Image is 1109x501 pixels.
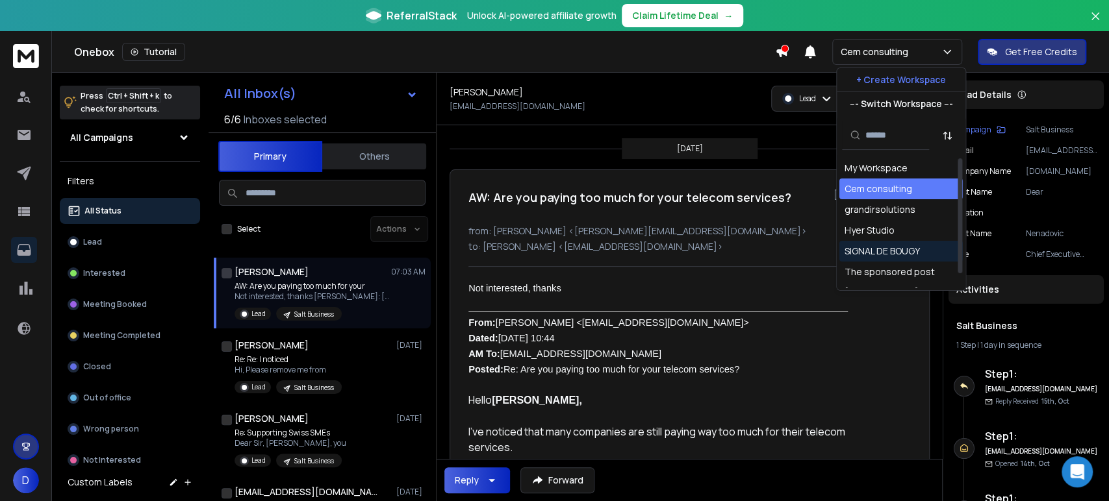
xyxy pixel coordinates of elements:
[934,123,960,149] button: Sort by Sort A-Z
[83,424,139,434] p: Wrong person
[83,361,111,372] p: Closed
[834,188,911,201] p: [DATE] : 07:03 am
[799,93,816,104] font: Lead
[1013,429,1017,443] font: :
[504,364,739,374] font: Re: Are you paying too much for your telecom services?
[845,162,908,175] div: My Workspace
[954,165,1011,177] font: Company Name
[294,456,334,465] font: Salt Business
[396,340,426,350] p: [DATE]
[81,90,172,116] p: Press to check for shortcuts.
[845,265,935,278] div: The sponsored post
[396,486,422,497] font: [DATE]
[60,260,200,286] button: Interested
[1009,367,1013,381] font: 1
[83,330,160,341] p: Meeting Completed
[677,143,703,154] p: [DATE]
[13,467,39,493] button: D
[841,45,913,58] p: Cem consulting
[468,348,500,359] font: AM To:
[954,124,991,135] font: Campaign
[468,317,496,328] font: From:
[122,43,185,61] button: Tutorial
[845,224,895,236] font: Hyer Studio
[985,367,1009,381] font: Step
[1026,145,1099,156] p: [EMAIL_ADDRESS][DOMAIN_NAME]
[520,467,594,493] button: Forward
[1009,429,1013,443] font: 1
[235,485,377,498] h1: [EMAIL_ADDRESS][DOMAIN_NAME]
[622,4,743,27] button: Claim Lifetime Deal→
[468,424,847,454] font: I've noticed that many companies are still paying way too much for their telecom services.
[83,237,102,247] p: Lead
[251,382,266,391] font: Lead
[391,267,426,277] p: 07:03 AM
[468,364,504,374] font: Posted:
[235,412,309,424] font: [PERSON_NAME]
[954,125,1006,135] button: Campaign
[396,413,422,424] font: [DATE]
[856,73,946,86] p: + Create Workspace
[455,474,479,486] font: Reply
[724,9,733,22] span: →
[468,189,791,205] font: AW: Are you paying too much for your telecom services?
[1087,8,1104,39] button: Close banner
[845,245,920,258] div: SIGNAL DE BOUGY
[1026,166,1099,177] p: [DOMAIN_NAME]
[1021,459,1050,468] font: 14th, Oct
[235,291,390,302] p: Not interested, thanks [PERSON_NAME]: [PERSON_NAME]
[235,354,288,365] font: Re: Re: I noticed
[387,8,457,23] span: ReferralStack
[444,467,510,493] button: Reply
[468,283,561,293] font: Not interested, thanks
[224,87,296,100] h1: All Inbox(s)
[468,393,492,407] font: Hello
[995,459,1018,468] font: Opened
[468,333,498,343] font: Dated:
[235,427,330,438] font: Re: Supporting Swiss SMEs
[985,429,1009,443] font: Step
[214,80,428,106] button: All Inbox(s)
[837,68,965,92] button: + Create Workspace
[978,39,1086,65] button: Get Free Credits
[83,455,141,465] p: Not Interested
[60,354,200,380] button: Closed
[60,198,200,224] button: All Status
[235,339,309,351] font: [PERSON_NAME]
[60,172,200,190] h3: Filters
[1026,249,1099,260] p: Chief Executive Officer I Vice Chairman I Owner
[845,286,919,299] div: [DOMAIN_NAME]
[995,397,1069,406] p: Reply Received
[83,393,131,403] p: Out of office
[83,299,147,310] p: Meeting Booked
[235,437,346,448] font: Dear Sir, [PERSON_NAME], you
[850,97,953,110] p: --- Switch Workspace ---
[218,141,322,172] button: Primary
[956,88,1012,101] font: Lead Details
[60,447,200,473] button: Not Interested
[1005,45,1077,58] p: Get Free Credits
[322,142,426,171] button: Others
[1026,186,1043,197] font: Dear
[498,333,555,343] font: [DATE] 10:44
[60,416,200,442] button: Wrong person
[60,385,200,411] button: Out of office
[500,348,661,359] font: [EMAIL_ADDRESS][DOMAIN_NAME]
[237,224,261,234] label: Select
[251,309,266,318] font: Lead
[60,291,200,317] button: Meeting Booked
[956,340,1096,350] div: |
[294,310,334,319] p: Salt Business
[235,365,342,375] p: Hi, Please remove me from
[845,203,915,216] div: grandirsolutions
[980,339,1041,350] span: 1 day in sequence
[468,225,911,238] p: from: [PERSON_NAME] <[PERSON_NAME][EMAIL_ADDRESS][DOMAIN_NAME]>
[74,43,775,61] div: Onebox
[956,283,999,295] font: Activities
[956,339,976,350] span: 1 Step
[845,182,912,195] font: Cem consulting
[84,206,121,216] p: All Status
